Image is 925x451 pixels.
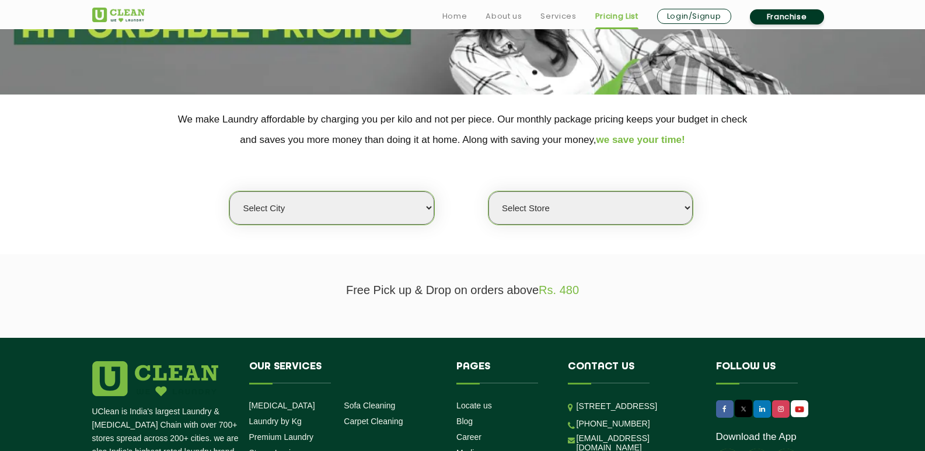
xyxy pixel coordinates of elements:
[596,134,685,145] span: we save your time!
[456,401,492,410] a: Locate us
[486,9,522,23] a: About us
[540,9,576,23] a: Services
[539,284,579,296] span: Rs. 480
[577,419,650,428] a: [PHONE_NUMBER]
[92,109,833,150] p: We make Laundry affordable by charging you per kilo and not per piece. Our monthly package pricin...
[456,361,550,383] h4: Pages
[344,417,403,426] a: Carpet Cleaning
[92,284,833,297] p: Free Pick up & Drop on orders above
[249,417,302,426] a: Laundry by Kg
[249,361,439,383] h4: Our Services
[716,431,797,443] a: Download the App
[568,361,699,383] h4: Contact us
[92,8,145,22] img: UClean Laundry and Dry Cleaning
[442,9,467,23] a: Home
[344,401,395,410] a: Sofa Cleaning
[456,432,481,442] a: Career
[595,9,638,23] a: Pricing List
[716,361,819,383] h4: Follow us
[249,432,314,442] a: Premium Laundry
[92,361,218,396] img: logo.png
[750,9,824,25] a: Franchise
[249,401,315,410] a: [MEDICAL_DATA]
[657,9,731,24] a: Login/Signup
[792,403,807,415] img: UClean Laundry and Dry Cleaning
[577,400,699,413] p: [STREET_ADDRESS]
[456,417,473,426] a: Blog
